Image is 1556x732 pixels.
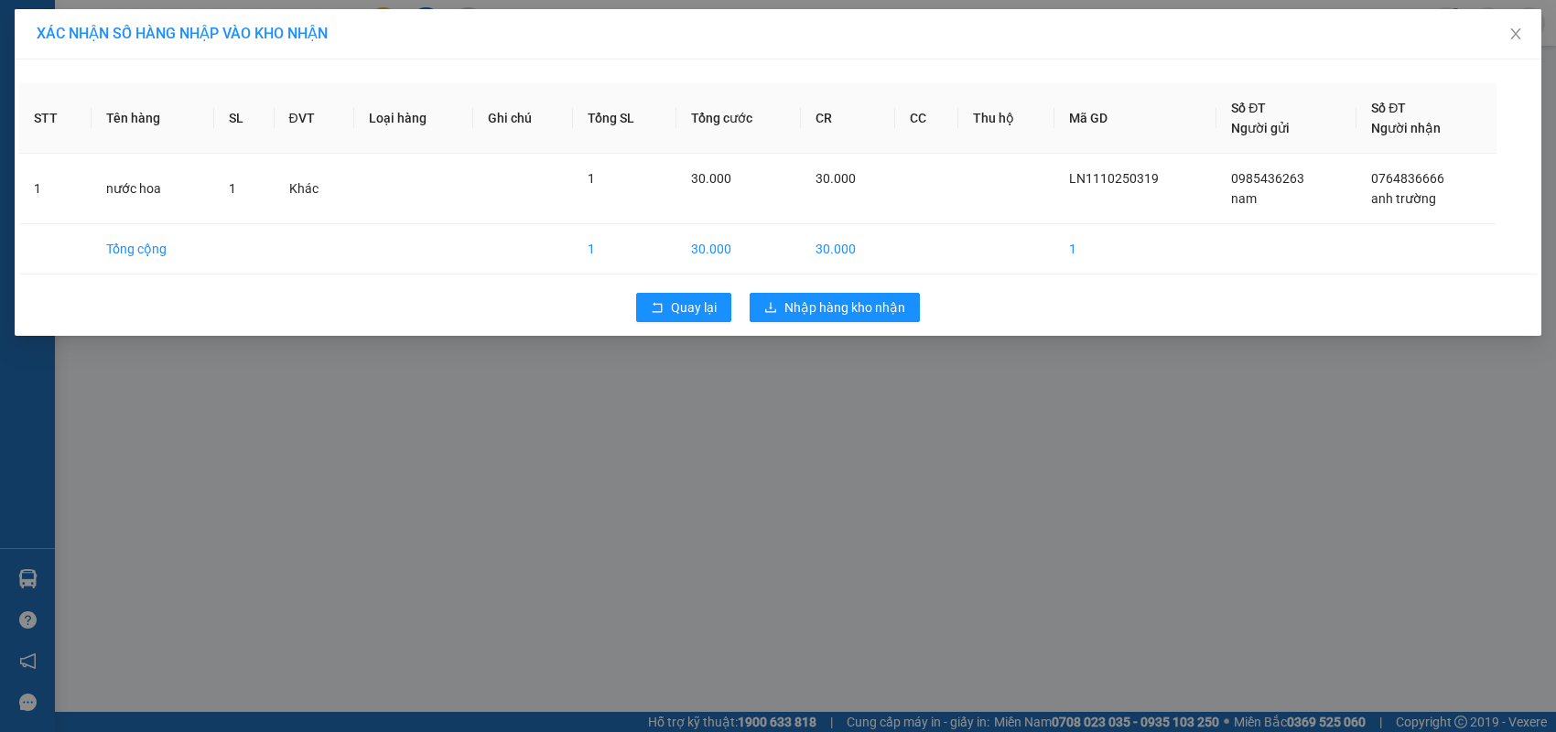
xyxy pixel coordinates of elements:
span: Người nhận [1371,121,1441,135]
td: nước hoa [92,154,214,224]
td: Tổng cộng [92,224,214,274]
span: nam [1231,191,1257,206]
span: 1 [588,171,595,186]
th: Tổng SL [573,83,676,154]
button: Close [1490,9,1541,60]
span: XÁC NHẬN SỐ HÀNG NHẬP VÀO KHO NHẬN [37,25,328,42]
th: CR [801,83,896,154]
span: Quay lại [671,297,717,318]
td: 1 [1054,224,1217,274]
img: logo [6,65,10,158]
span: 1 [229,181,236,196]
td: Khác [275,154,354,224]
th: Thu hộ [958,83,1054,154]
th: Tên hàng [92,83,214,154]
th: STT [19,83,92,154]
span: close [1508,27,1523,41]
th: Mã GD [1054,83,1217,154]
span: download [764,301,777,316]
td: 1 [573,224,676,274]
span: 30.000 [691,171,731,186]
button: downloadNhập hàng kho nhận [750,293,920,322]
td: 30.000 [676,224,800,274]
th: CC [895,83,957,154]
th: ĐVT [275,83,354,154]
span: anh trường [1371,191,1436,206]
span: Số ĐT [1231,101,1266,115]
span: Nhập hàng kho nhận [784,297,905,318]
strong: CÔNG TY TNHH DỊCH VỤ DU LỊCH THỜI ĐẠI [16,15,165,74]
span: 30.000 [816,171,856,186]
span: Người gửi [1231,121,1290,135]
th: Tổng cước [676,83,800,154]
span: 0985436263 [1231,171,1304,186]
th: Ghi chú [473,83,573,154]
span: Chuyển phát nhanh: [GEOGRAPHIC_DATA] - [GEOGRAPHIC_DATA] [12,79,170,144]
span: Số ĐT [1371,101,1406,115]
th: Loại hàng [354,83,473,154]
span: DT1110250340 [172,123,279,142]
span: rollback [651,301,664,316]
span: 0764836666 [1371,171,1444,186]
th: SL [214,83,275,154]
span: LN1110250319 [1069,171,1159,186]
button: rollbackQuay lại [636,293,731,322]
td: 1 [19,154,92,224]
td: 30.000 [801,224,896,274]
